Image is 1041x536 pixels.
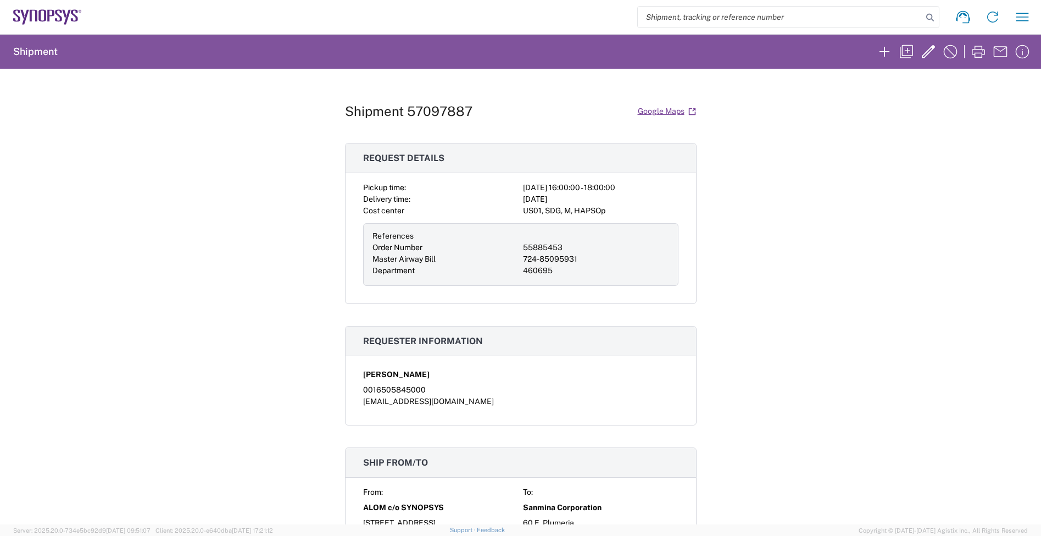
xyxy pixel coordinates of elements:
[363,369,430,380] span: [PERSON_NAME]
[523,488,533,496] span: To:
[232,527,273,534] span: [DATE] 17:21:12
[523,253,669,265] div: 724-85095931
[13,45,58,58] h2: Shipment
[363,457,428,468] span: Ship from/to
[363,488,383,496] span: From:
[638,7,922,27] input: Shipment, tracking or reference number
[345,103,472,119] h1: Shipment 57097887
[523,502,602,513] span: Sanmina Corporation
[450,527,477,533] a: Support
[859,526,1028,535] span: Copyright © [DATE]-[DATE] Agistix Inc., All Rights Reserved
[363,384,678,396] div: 0016505845000
[363,183,406,192] span: Pickup time:
[637,102,697,121] a: Google Maps
[372,265,519,277] div: Department
[372,253,519,265] div: Master Airway Bill
[523,205,678,217] div: US01, SDG, M, HAPSOp
[523,265,669,277] div: 460695
[372,242,519,253] div: Order Number
[363,502,444,513] span: ALOM c/o SYNOPSYS
[155,527,273,534] span: Client: 2025.20.0-e640dba
[363,396,678,407] div: [EMAIL_ADDRESS][DOMAIN_NAME]
[523,517,678,529] div: 60 E. Plumeria
[523,242,669,253] div: 55885453
[106,527,151,534] span: [DATE] 09:51:07
[523,194,678,205] div: [DATE]
[363,195,410,203] span: Delivery time:
[523,182,678,194] div: [DATE] 16:00:00 - 18:00:00
[363,153,444,163] span: Request details
[13,527,151,534] span: Server: 2025.20.0-734e5bc92d9
[363,206,404,215] span: Cost center
[372,231,414,240] span: References
[363,336,483,346] span: Requester information
[363,517,519,529] div: [STREET_ADDRESS]
[477,527,505,533] a: Feedback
